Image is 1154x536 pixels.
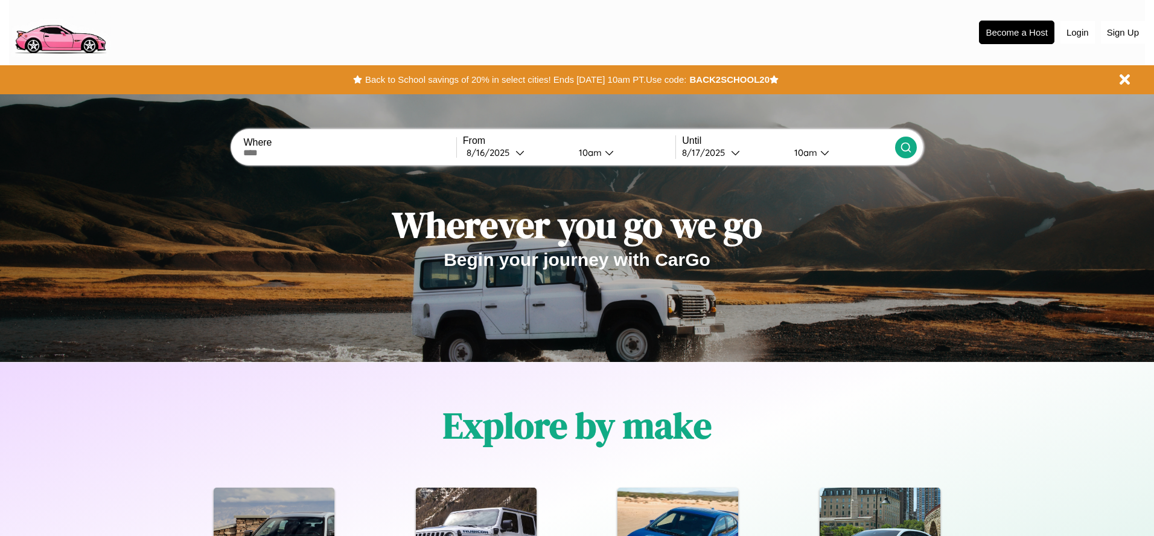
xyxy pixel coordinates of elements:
button: 8/16/2025 [463,146,569,159]
button: 10am [785,146,894,159]
label: Where [243,137,456,148]
h1: Explore by make [443,401,712,450]
div: 8 / 17 / 2025 [682,147,731,158]
button: Become a Host [979,21,1054,44]
button: Login [1060,21,1095,44]
img: logo [9,6,111,57]
label: Until [682,135,894,146]
button: 10am [569,146,675,159]
button: Sign Up [1101,21,1145,44]
div: 10am [788,147,820,158]
div: 8 / 16 / 2025 [467,147,515,158]
label: From [463,135,675,146]
button: Back to School savings of 20% in select cities! Ends [DATE] 10am PT.Use code: [362,71,689,88]
div: 10am [573,147,605,158]
b: BACK2SCHOOL20 [689,74,770,85]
